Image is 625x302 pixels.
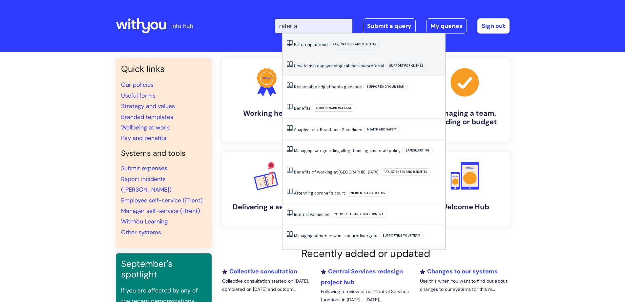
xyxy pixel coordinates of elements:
span: Your skills and development [331,211,387,218]
a: Wellbeing at work [121,124,169,131]
a: Changes to our systems [420,267,498,275]
span: referral [369,63,384,69]
a: Delivering a service [222,152,311,226]
span: Supporting your team [379,232,424,239]
h4: Managing a team, building or budget [426,109,504,127]
a: WithYou Learning [121,218,168,225]
span: Referring [294,41,313,47]
span: Your reward package [312,105,355,112]
span: Safeguarding [402,147,433,154]
a: Referring afriend [294,41,328,47]
span: a [320,63,322,69]
a: Internal Vacancies [294,211,329,217]
a: Managing someone who is neurodivergent [294,233,378,239]
h4: Welcome Hub [426,203,504,211]
div: | - [275,18,510,34]
p: Collective consultation started on [DATE], completed on [DATE] and outcom... [222,277,311,293]
h4: Systems and tools [121,149,206,158]
a: Employee self-service (iTrent) [121,197,203,204]
a: My queries [426,18,467,34]
a: Submit a query [363,18,416,34]
a: Branded templates [121,113,173,121]
a: Manager self-service (iTrent) [121,207,200,215]
span: Incidents and deaths [346,190,389,197]
a: Other systems [121,228,161,236]
a: Central Services redesign project hub [321,267,403,286]
a: Collective consultation [222,267,297,275]
a: Anaphylactic Reactions: Guidelines [294,127,362,132]
a: Managing safeguarding allegations against staff policy [294,148,401,153]
a: Our policies [121,81,154,89]
a: Benefits of working at [GEOGRAPHIC_DATA] [294,169,379,175]
a: Attending coroner’s court [294,190,345,196]
span: Pay, expenses and benefits [380,168,431,175]
p: Use this when You want to find out about changes to our systems for this m... [420,277,509,293]
a: Benefits [294,105,311,111]
a: Submit expenses [121,164,167,172]
h4: Delivering a service [227,203,306,211]
h3: Quick links [121,64,206,74]
a: Managing a team, building or budget [420,58,510,142]
span: Health and safety [364,126,400,133]
h4: Working here [227,109,306,118]
p: info hub [171,21,193,31]
a: Report incidents ([PERSON_NAME]) [121,175,172,194]
a: Welcome Hub [420,152,510,226]
span: Supporting your team [363,83,408,90]
a: Pay and benefits [121,134,166,142]
span: a [314,41,316,47]
span: Support for clients [385,62,427,69]
a: Working here [222,58,311,142]
span: Pay, expenses and benefits [329,41,380,48]
h3: September's spotlight [121,259,206,280]
a: How to makeapsychological therapiesreferral [294,63,384,69]
a: Sign out [477,18,510,34]
a: Useful forms [121,92,156,100]
a: Strategy and values [121,102,175,110]
a: Reasonable adjustments guidance [294,84,362,90]
input: Search [275,19,352,33]
h2: Recently added or updated [222,247,510,260]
